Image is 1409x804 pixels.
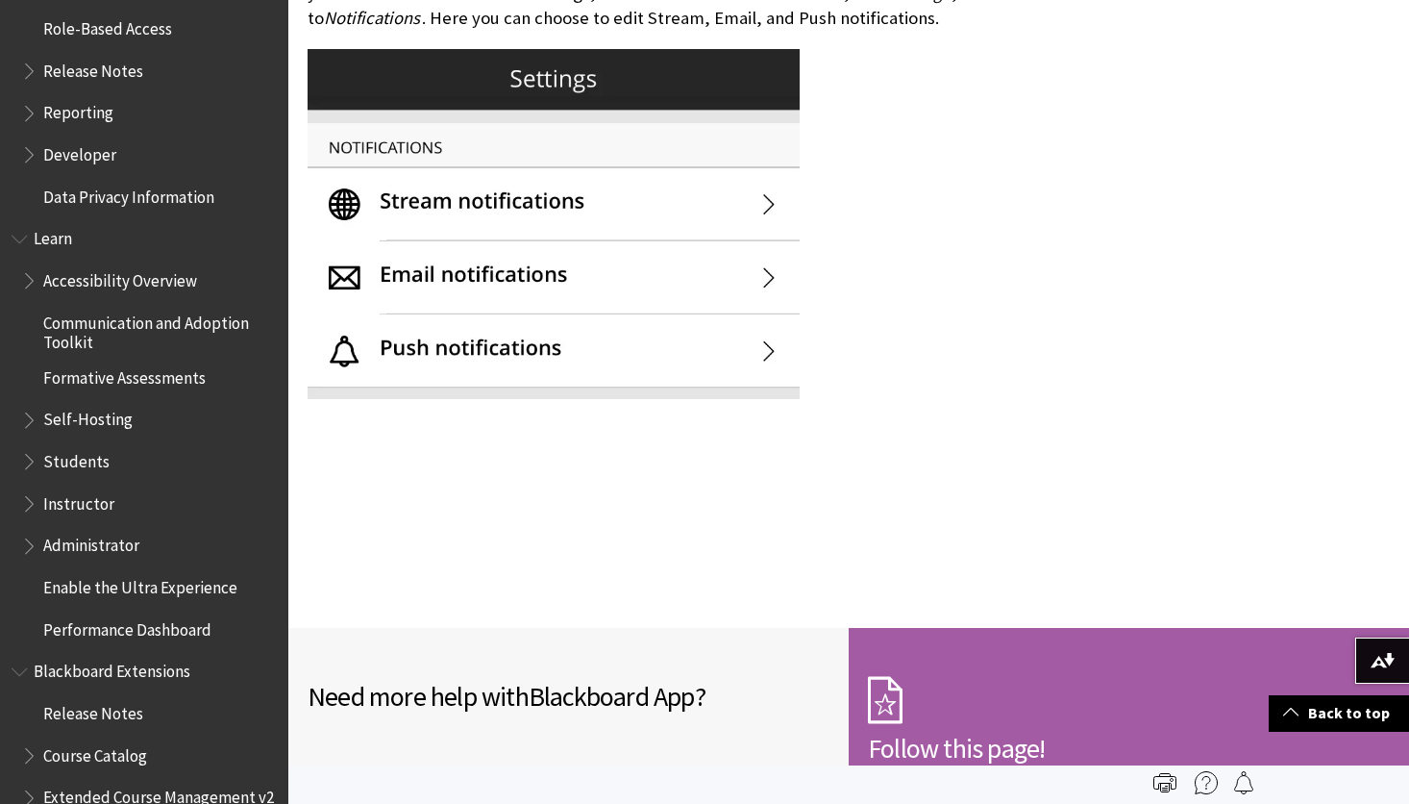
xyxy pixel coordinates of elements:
span: Self-Hosting [43,404,133,430]
nav: Book outline for Blackboard Learn Help [12,223,277,646]
span: Instructor [43,488,114,514]
span: Course Catalog [43,740,147,766]
span: Learn [34,223,72,249]
img: Print [1153,771,1176,794]
span: Reporting [43,97,113,123]
span: Release Notes [43,697,143,723]
span: Blackboard Extensions [34,656,190,682]
span: Communication and Adoption Toolkit [43,307,275,352]
h2: Need more help with ? [308,676,829,716]
span: Blackboard App [529,679,695,714]
a: Back to top [1269,695,1409,731]
span: Accessibility Overview [43,264,197,290]
span: Formative Assessments [43,362,206,388]
span: Release Notes [43,55,143,81]
span: Role-Based Access [43,13,172,38]
img: Follow this page [1232,771,1255,794]
img: Subscription Icon [868,676,902,724]
span: Students [43,445,110,471]
img: More help [1195,771,1218,794]
span: Performance Dashboard [43,614,211,640]
h2: Follow this page! [868,728,1390,768]
span: Enable the Ultra Experience [43,571,237,597]
span: Administrator [43,530,139,556]
span: Developer [43,138,116,164]
span: Notifications [324,7,420,29]
img: notifications_settings [308,49,800,400]
span: Data Privacy Information [43,181,214,207]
